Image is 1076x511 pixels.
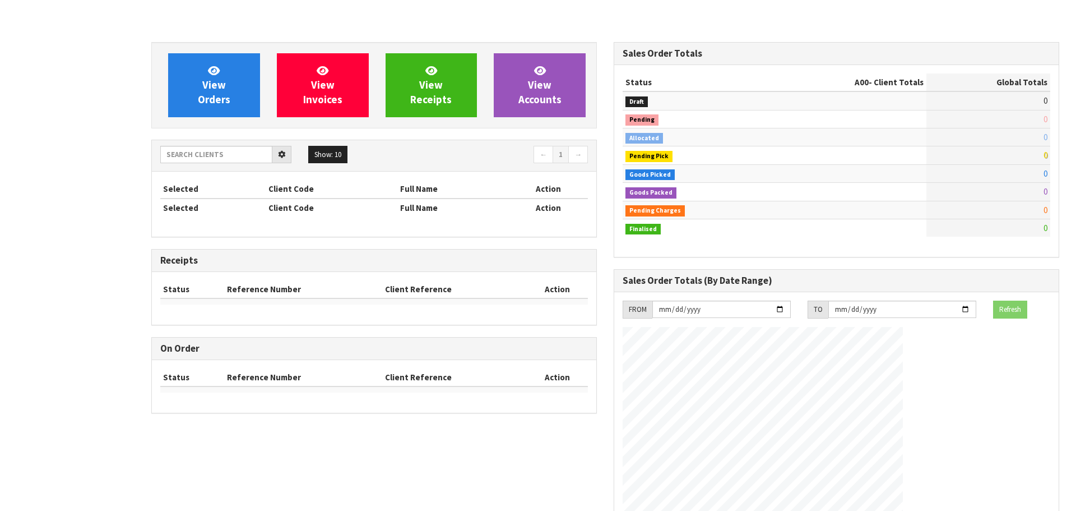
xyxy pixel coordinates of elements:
[160,199,266,217] th: Selected
[625,205,685,217] span: Pending Charges
[1043,150,1047,160] span: 0
[160,343,588,354] h3: On Order
[623,301,652,319] div: FROM
[168,53,260,117] a: ViewOrders
[1043,205,1047,215] span: 0
[160,255,588,266] h3: Receipts
[494,53,586,117] a: ViewAccounts
[160,146,272,163] input: Search clients
[224,369,383,386] th: Reference Number
[397,180,508,198] th: Full Name
[1043,114,1047,125] span: 0
[625,187,676,199] span: Goods Packed
[277,53,369,117] a: ViewInvoices
[386,53,477,117] a: ViewReceipts
[625,114,658,126] span: Pending
[308,146,347,164] button: Show: 10
[160,369,224,386] th: Status
[266,180,397,198] th: Client Code
[224,280,383,298] th: Reference Number
[623,48,1050,59] h3: Sales Order Totals
[625,133,663,144] span: Allocated
[764,73,926,91] th: - Client Totals
[625,169,675,181] span: Goods Picked
[266,199,397,217] th: Client Code
[553,146,569,164] a: 1
[508,199,588,217] th: Action
[397,199,508,217] th: Full Name
[382,280,526,298] th: Client Reference
[808,301,828,319] div: TO
[1043,186,1047,197] span: 0
[625,224,661,235] span: Finalised
[410,64,452,106] span: View Receipts
[568,146,588,164] a: →
[1043,95,1047,106] span: 0
[382,146,588,165] nav: Page navigation
[160,180,266,198] th: Selected
[526,280,588,298] th: Action
[1043,168,1047,179] span: 0
[508,180,588,198] th: Action
[855,77,869,88] span: A00
[993,301,1027,319] button: Refresh
[1043,132,1047,142] span: 0
[926,73,1050,91] th: Global Totals
[382,369,526,386] th: Client Reference
[625,151,672,162] span: Pending Pick
[623,73,764,91] th: Status
[198,64,230,106] span: View Orders
[1043,223,1047,233] span: 0
[534,146,553,164] a: ←
[625,96,648,108] span: Draft
[160,280,224,298] th: Status
[526,369,588,386] th: Action
[623,275,1050,286] h3: Sales Order Totals (By Date Range)
[303,64,342,106] span: View Invoices
[518,64,562,106] span: View Accounts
